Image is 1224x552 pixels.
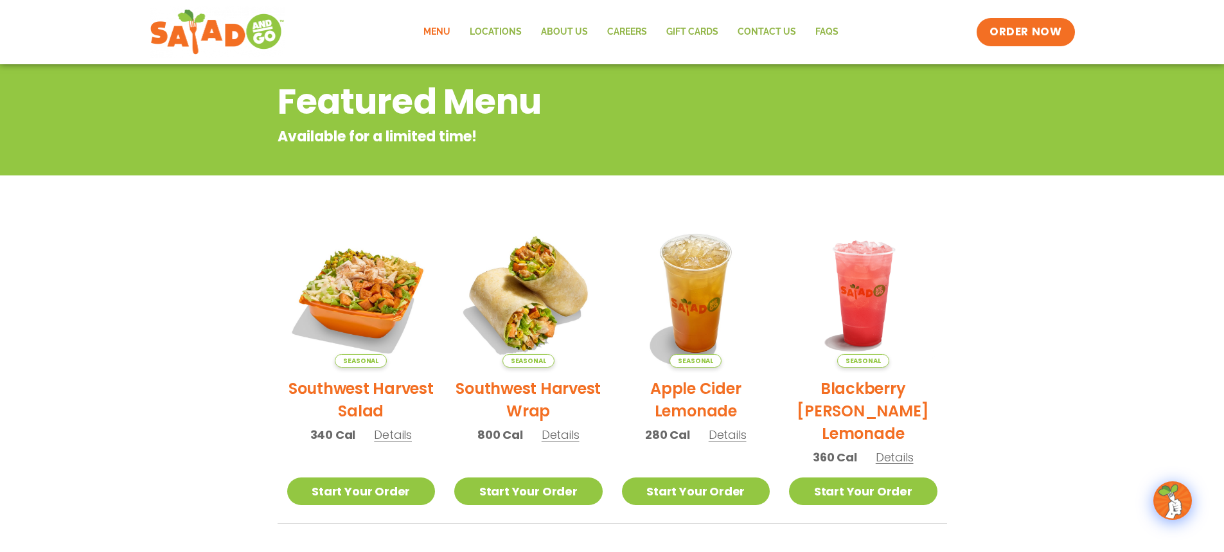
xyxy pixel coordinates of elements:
[789,377,937,445] h2: Blackberry [PERSON_NAME] Lemonade
[709,427,747,443] span: Details
[876,449,914,465] span: Details
[837,354,889,368] span: Seasonal
[414,17,460,47] a: Menu
[622,219,770,368] img: Product photo for Apple Cider Lemonade
[1155,483,1191,519] img: wpChatIcon
[150,6,285,58] img: new-SAG-logo-768×292
[502,354,554,368] span: Seasonal
[670,354,722,368] span: Seasonal
[454,219,603,368] img: Product photo for Southwest Harvest Wrap
[789,219,937,368] img: Product photo for Blackberry Bramble Lemonade
[287,477,436,505] a: Start Your Order
[310,426,356,443] span: 340 Cal
[287,219,436,368] img: Product photo for Southwest Harvest Salad
[789,477,937,505] a: Start Your Order
[598,17,657,47] a: Careers
[335,354,387,368] span: Seasonal
[374,427,412,443] span: Details
[531,17,598,47] a: About Us
[454,477,603,505] a: Start Your Order
[414,17,848,47] nav: Menu
[645,426,690,443] span: 280 Cal
[989,24,1061,40] span: ORDER NOW
[813,449,857,466] span: 360 Cal
[477,426,523,443] span: 800 Cal
[728,17,806,47] a: Contact Us
[278,76,844,128] h2: Featured Menu
[454,377,603,422] h2: Southwest Harvest Wrap
[287,377,436,422] h2: Southwest Harvest Salad
[542,427,580,443] span: Details
[977,18,1074,46] a: ORDER NOW
[622,477,770,505] a: Start Your Order
[278,126,844,147] p: Available for a limited time!
[460,17,531,47] a: Locations
[806,17,848,47] a: FAQs
[657,17,728,47] a: GIFT CARDS
[622,377,770,422] h2: Apple Cider Lemonade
